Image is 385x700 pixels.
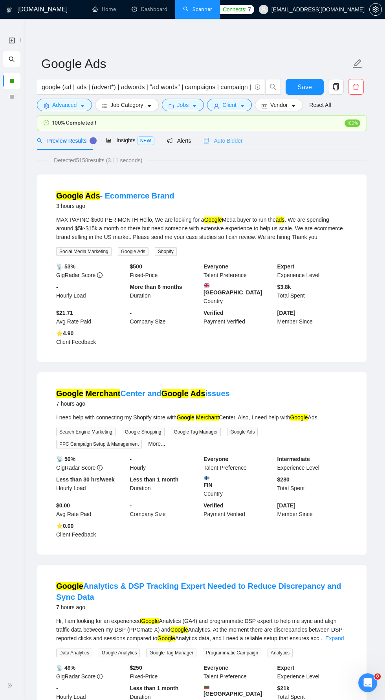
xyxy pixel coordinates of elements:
[97,674,103,679] span: info-circle
[248,5,251,14] span: 7
[55,522,128,539] div: Client Feedback
[203,684,274,697] b: [GEOGRAPHIC_DATA]
[42,82,251,92] input: Search Freelance Jobs...
[128,283,202,305] div: Duration
[44,103,49,109] span: setting
[203,310,224,316] b: Verified
[148,441,165,447] a: More...
[56,399,230,408] div: 7 hours ago
[130,502,132,509] b: -
[56,330,73,336] b: ⭐️ 4.90
[132,6,167,13] a: dashboardDashboard
[56,247,112,256] span: Social Media Marketing
[56,476,115,483] b: Less than 30 hrs/week
[85,191,100,200] mark: Ads
[56,582,341,601] a: GoogleAnalytics & DSP Tracking Expert Needed to Reduce Discrepancy and Sync Data
[130,456,132,462] b: -
[202,475,276,498] div: Country
[328,79,344,95] button: copy
[106,137,154,143] span: Insights
[204,684,209,689] img: 🇧🇬
[147,103,152,109] span: caret-down
[297,82,312,92] span: Save
[202,501,276,518] div: Payment Verified
[276,217,285,223] mark: ads
[177,101,189,109] span: Jobs
[3,51,20,105] li: My Scanners
[203,649,261,657] span: Programmatic Campaign
[223,5,246,14] span: Connects:
[97,272,103,278] span: info-circle
[52,101,77,109] span: Advanced
[345,119,360,127] span: 100%
[277,310,295,316] b: [DATE]
[277,665,295,671] b: Expert
[55,283,128,305] div: Hourly Load
[37,99,92,111] button: settingAdvancedcaret-down
[277,263,295,270] b: Expert
[128,262,202,279] div: Fixed-Price
[9,32,15,48] a: New Scanner
[122,428,165,436] span: Google Shopping
[203,263,228,270] b: Everyone
[262,103,267,109] span: idcard
[56,665,75,671] b: 📡 49%
[276,262,350,279] div: Experience Level
[130,665,142,671] b: $ 250
[110,101,143,109] span: Job Category
[167,138,172,143] span: notification
[56,310,73,316] b: $21.71
[202,309,276,326] div: Payment Verified
[162,99,204,111] button: folderJobscaret-down
[55,262,128,279] div: GigRadar Score
[277,502,295,509] b: [DATE]
[102,103,107,109] span: bars
[171,428,221,436] span: Google Tag Manager
[276,475,350,498] div: Total Spent
[370,6,381,13] span: setting
[167,138,191,144] span: Alerts
[277,685,290,691] b: $ 21k
[137,136,154,145] span: NEW
[55,663,128,681] div: GigRadar Score
[276,309,350,326] div: Member Since
[266,83,280,90] span: search
[214,103,219,109] span: user
[265,79,281,95] button: search
[55,475,128,498] div: Hourly Load
[130,476,179,483] b: Less than 1 month
[325,635,344,641] a: Expand
[155,247,177,256] span: Shopify
[3,32,20,48] li: New Scanner
[80,103,85,109] span: caret-down
[309,101,331,109] a: Reset All
[291,103,296,109] span: caret-down
[37,138,42,143] span: search
[90,137,97,144] div: Tooltip anchor
[56,582,83,590] mark: Google
[270,101,288,109] span: Vendor
[99,649,140,657] span: Google Analytics
[255,99,303,111] button: idcardVendorcaret-down
[183,6,212,13] a: searchScanner
[276,455,350,472] div: Experience Level
[56,502,70,509] b: $0.00
[56,440,142,448] span: PPC Campaign Setup & Management
[169,103,174,109] span: folder
[374,673,381,680] span: 8
[352,59,363,69] span: edit
[268,649,293,657] span: Analytics
[128,455,202,472] div: Hourly
[203,475,274,488] b: FIN
[369,3,382,16] button: setting
[170,627,188,633] mark: Google
[56,603,348,612] div: 7 hours ago
[207,99,252,111] button: userClientcaret-down
[56,389,230,398] a: Google MerchantCenter andGoogle Adsissues
[95,99,158,111] button: barsJob Categorycaret-down
[56,523,73,529] b: ⭐️ 0.00
[276,663,350,681] div: Experience Level
[290,414,308,421] mark: Google
[56,389,83,398] mark: Google
[128,309,202,326] div: Company Size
